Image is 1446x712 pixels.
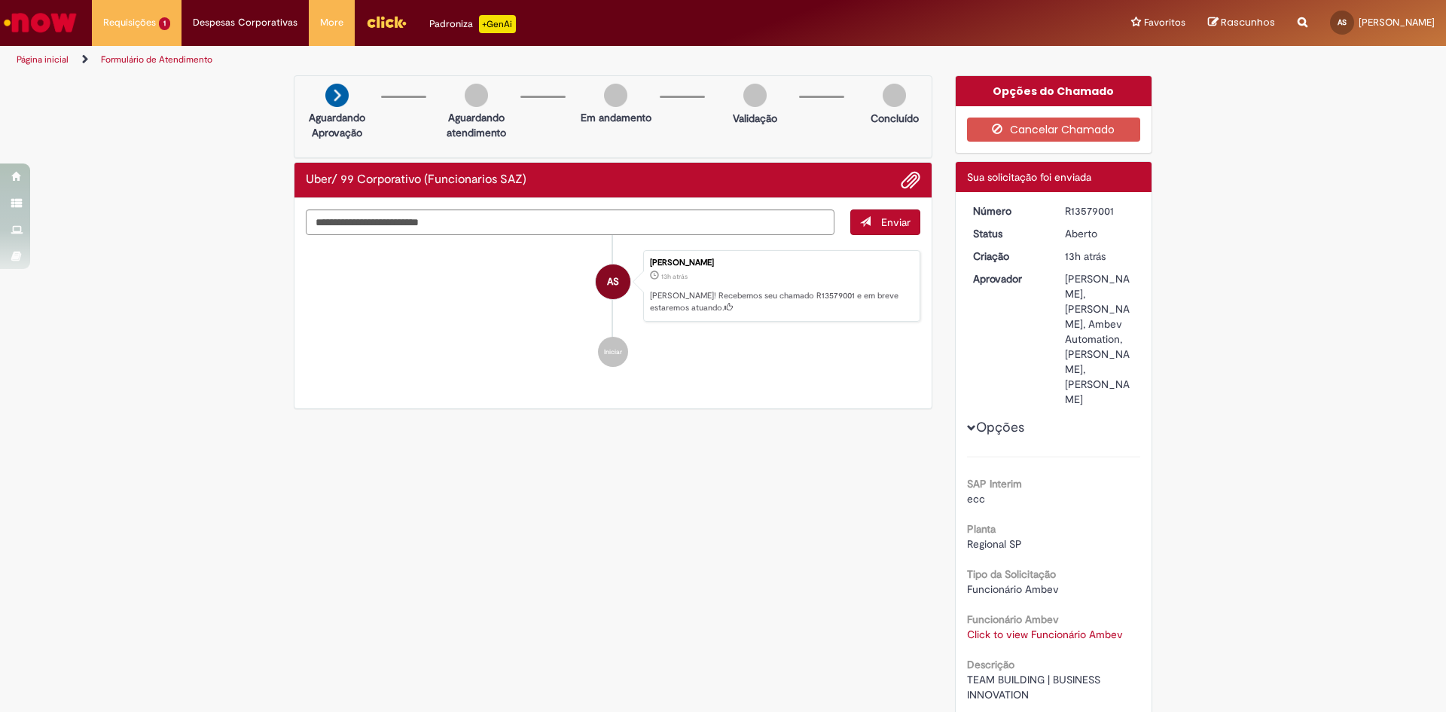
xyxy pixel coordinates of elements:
span: Requisições [103,15,156,30]
p: +GenAi [479,15,516,33]
button: Adicionar anexos [901,170,920,190]
div: 29/09/2025 19:36:24 [1065,249,1135,264]
span: 13h atrás [1065,249,1106,263]
h2: Uber/ 99 Corporativo (Funcionarios SAZ) Histórico de tíquete [306,173,526,187]
dt: Criação [962,249,1054,264]
b: Planta [967,522,996,536]
span: 1 [159,17,170,30]
div: R13579001 [1065,203,1135,218]
img: img-circle-grey.png [465,84,488,107]
span: [PERSON_NAME] [1359,16,1435,29]
p: Concluído [871,111,919,126]
p: Em andamento [581,110,651,125]
span: Enviar [881,215,911,229]
span: Regional SP [967,537,1022,551]
b: Descrição [967,658,1014,671]
img: img-circle-grey.png [743,84,767,107]
li: Apolo Menezes Argolo Da Silva [306,250,920,322]
span: 13h atrás [661,272,688,281]
img: arrow-next.png [325,84,349,107]
b: Tipo da Solicitação [967,567,1056,581]
time: 29/09/2025 19:36:24 [661,272,688,281]
span: Funcionário Ambev [967,582,1059,596]
ul: Histórico de tíquete [306,235,920,383]
ul: Trilhas de página [11,46,953,74]
p: Aguardando atendimento [440,110,513,140]
a: Click to view Funcionário Ambev [967,628,1123,641]
a: Formulário de Atendimento [101,53,212,66]
div: Opções do Chamado [956,76,1152,106]
span: Sua solicitação foi enviada [967,170,1091,184]
p: Aguardando Aprovação [300,110,374,140]
div: Apolo Menezes Argolo Da Silva [596,264,630,299]
span: Favoritos [1144,15,1185,30]
img: img-circle-grey.png [604,84,627,107]
textarea: Digite sua mensagem aqui... [306,209,834,235]
a: Rascunhos [1208,16,1275,30]
dt: Aprovador [962,271,1054,286]
span: AS [1338,17,1347,27]
span: ecc [967,492,985,506]
a: Página inicial [17,53,69,66]
span: More [320,15,343,30]
img: ServiceNow [2,8,79,38]
img: click_logo_yellow_360x200.png [366,11,407,33]
div: [PERSON_NAME], [PERSON_NAME], Ambev Automation, [PERSON_NAME], [PERSON_NAME] [1065,271,1135,407]
span: Rascunhos [1221,15,1275,29]
p: [PERSON_NAME]! Recebemos seu chamado R13579001 e em breve estaremos atuando. [650,290,912,313]
button: Cancelar Chamado [967,118,1141,142]
div: [PERSON_NAME] [650,258,912,267]
span: AS [607,264,619,300]
b: Funcionário Ambev [967,613,1059,626]
b: SAP Interim [967,477,1022,490]
button: Enviar [850,209,920,235]
dt: Número [962,203,1054,218]
div: Padroniza [429,15,516,33]
div: Aberto [1065,226,1135,241]
p: Validação [733,111,777,126]
time: 29/09/2025 19:36:24 [1065,249,1106,263]
span: Despesas Corporativas [193,15,297,30]
dt: Status [962,226,1054,241]
img: img-circle-grey.png [883,84,906,107]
